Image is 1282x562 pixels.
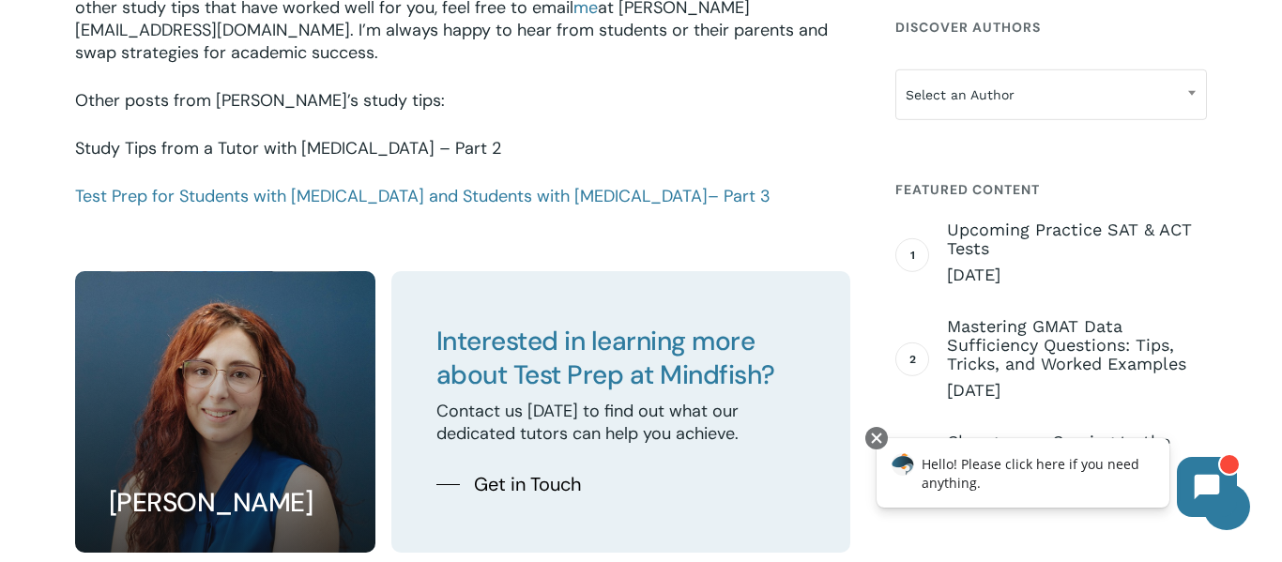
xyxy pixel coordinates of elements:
a: Upcoming Practice SAT & ACT Tests [DATE] [947,220,1207,286]
a: Mastering GMAT Data Sufficiency Questions: Tips, Tricks, and Worked Examples [DATE] [947,317,1207,402]
span: Get in Touch [474,470,582,498]
p: Contact us [DATE] to find out what our dedicated tutors can help you achieve. [436,400,806,445]
a: Get in Touch [436,470,582,498]
span: Select an Author [896,75,1206,114]
span: – Part 3 [708,185,771,207]
span: [DATE] [947,379,1207,402]
span: [DATE] [947,264,1207,286]
span: Mastering GMAT Data Sufficiency Questions: Tips, Tricks, and Worked Examples [947,317,1207,373]
iframe: Chatbot [857,423,1256,536]
p: Other posts from [PERSON_NAME]’s study tips: [75,89,850,137]
span: Select an Author [895,69,1207,120]
a: Test Prep for Students with [MEDICAL_DATA] and Students with [MEDICAL_DATA]– Part 3 [75,185,771,207]
span: Upcoming Practice SAT & ACT Tests [947,220,1207,258]
span: Interested in learning more about Test Prep at Mindfish? [436,324,775,392]
h4: Featured Content [895,173,1207,206]
h4: Discover Authors [895,10,1207,44]
a: Study Tips from a Tutor with [MEDICAL_DATA] – Part 2 [75,137,501,159]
